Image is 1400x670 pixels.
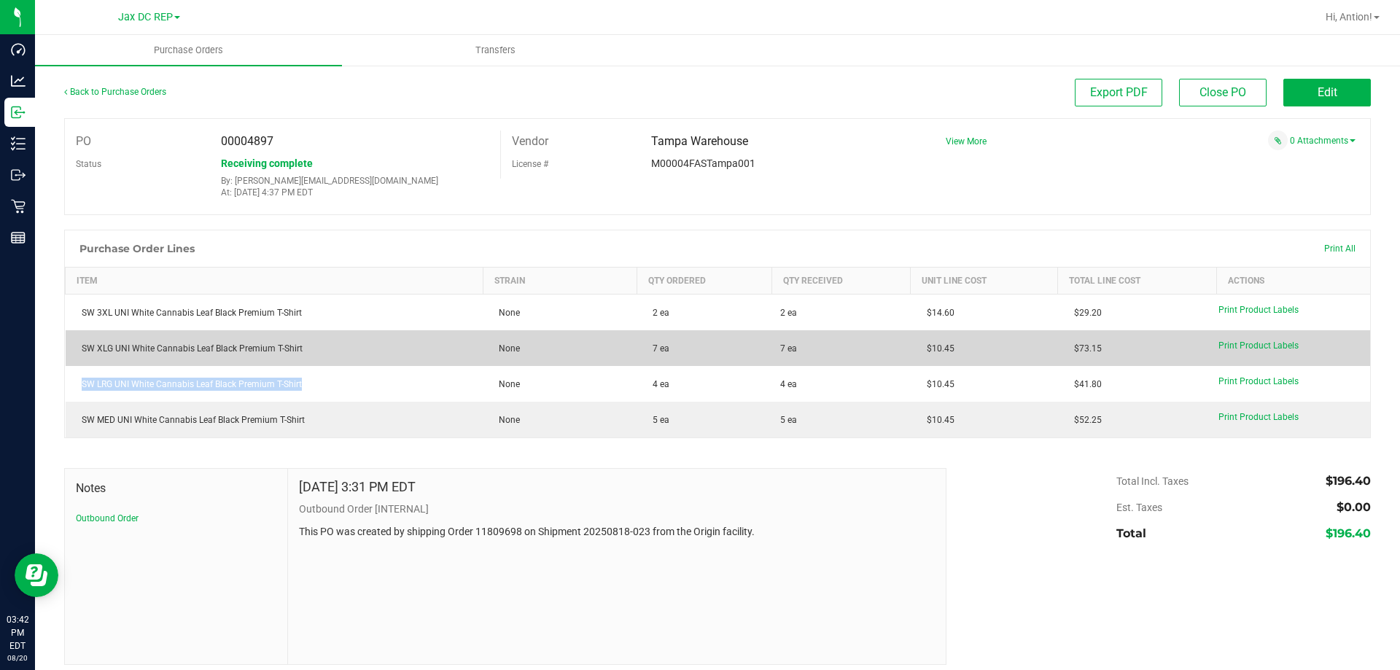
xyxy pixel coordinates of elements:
span: 4 ea [645,379,669,389]
p: This PO was created by shipping Order 11809698 on Shipment 20250818-023 from the Origin facility. [299,524,935,539]
th: Item [66,268,483,295]
inline-svg: Outbound [11,168,26,182]
span: Est. Taxes [1116,502,1162,513]
span: $73.15 [1067,343,1102,354]
span: Total [1116,526,1146,540]
span: Edit [1318,85,1337,99]
label: License # [512,153,548,175]
span: $196.40 [1326,526,1371,540]
span: Notes [76,480,276,497]
label: PO [76,131,91,152]
span: Jax DC REP [118,11,173,23]
span: Transfers [456,44,535,57]
a: View More [946,136,987,147]
div: SW LRG UNI White Cannabis Leaf Black Premium T-Shirt [74,378,475,391]
span: Attach a document [1268,131,1288,150]
button: Close PO [1179,79,1267,106]
div: SW XLG UNI White Cannabis Leaf Black Premium T-Shirt [74,342,475,355]
span: $0.00 [1337,500,1371,514]
span: Export PDF [1090,85,1148,99]
span: $14.60 [919,308,954,318]
h4: [DATE] 3:31 PM EDT [299,480,416,494]
span: Receiving complete [221,157,313,169]
span: M00004FASTampa001 [651,157,755,169]
label: Vendor [512,131,548,152]
span: None [491,379,520,389]
span: 7 ea [780,342,797,355]
th: Total Line Cost [1058,268,1216,295]
span: Purchase Orders [134,44,243,57]
span: 2 ea [780,306,797,319]
a: Back to Purchase Orders [64,87,166,97]
label: Status [76,153,101,175]
span: $196.40 [1326,474,1371,488]
span: $29.20 [1067,308,1102,318]
inline-svg: Inventory [11,136,26,151]
p: Outbound Order [INTERNAL] [299,502,935,517]
inline-svg: Analytics [11,74,26,88]
button: Edit [1283,79,1371,106]
inline-svg: Inbound [11,105,26,120]
th: Strain [483,268,637,295]
span: None [491,308,520,318]
span: Print Product Labels [1218,376,1299,386]
span: Print Product Labels [1218,305,1299,315]
span: $10.45 [919,379,954,389]
button: Outbound Order [76,512,139,525]
span: 2 ea [645,308,669,318]
button: Export PDF [1075,79,1162,106]
th: Qty Received [771,268,910,295]
span: Tampa Warehouse [651,134,748,148]
span: Close PO [1199,85,1246,99]
span: $10.45 [919,415,954,425]
p: 08/20 [7,653,28,663]
inline-svg: Retail [11,199,26,214]
p: At: [DATE] 4:37 PM EDT [221,187,489,198]
span: $52.25 [1067,415,1102,425]
div: SW MED UNI White Cannabis Leaf Black Premium T-Shirt [74,413,475,426]
a: 0 Attachments [1290,136,1356,146]
span: Total Incl. Taxes [1116,475,1189,487]
span: Print All [1324,244,1356,254]
p: 03:42 PM EDT [7,613,28,653]
inline-svg: Reports [11,230,26,245]
th: Actions [1216,268,1370,295]
span: $41.80 [1067,379,1102,389]
span: 5 ea [645,415,669,425]
div: SW 3XL UNI White Cannabis Leaf Black Premium T-Shirt [74,306,475,319]
a: Purchase Orders [35,35,342,66]
h1: Purchase Order Lines [79,243,195,254]
span: 5 ea [780,413,797,426]
iframe: Resource center [15,553,58,597]
th: Unit Line Cost [911,268,1058,295]
span: None [491,343,520,354]
span: Print Product Labels [1218,412,1299,422]
span: None [491,415,520,425]
span: $10.45 [919,343,954,354]
span: Print Product Labels [1218,340,1299,351]
a: Transfers [342,35,649,66]
inline-svg: Dashboard [11,42,26,57]
span: 4 ea [780,378,797,391]
th: Qty Ordered [637,268,771,295]
p: By: [PERSON_NAME][EMAIL_ADDRESS][DOMAIN_NAME] [221,176,489,186]
span: 7 ea [645,343,669,354]
span: 00004897 [221,134,273,148]
span: Hi, Antion! [1326,11,1372,23]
